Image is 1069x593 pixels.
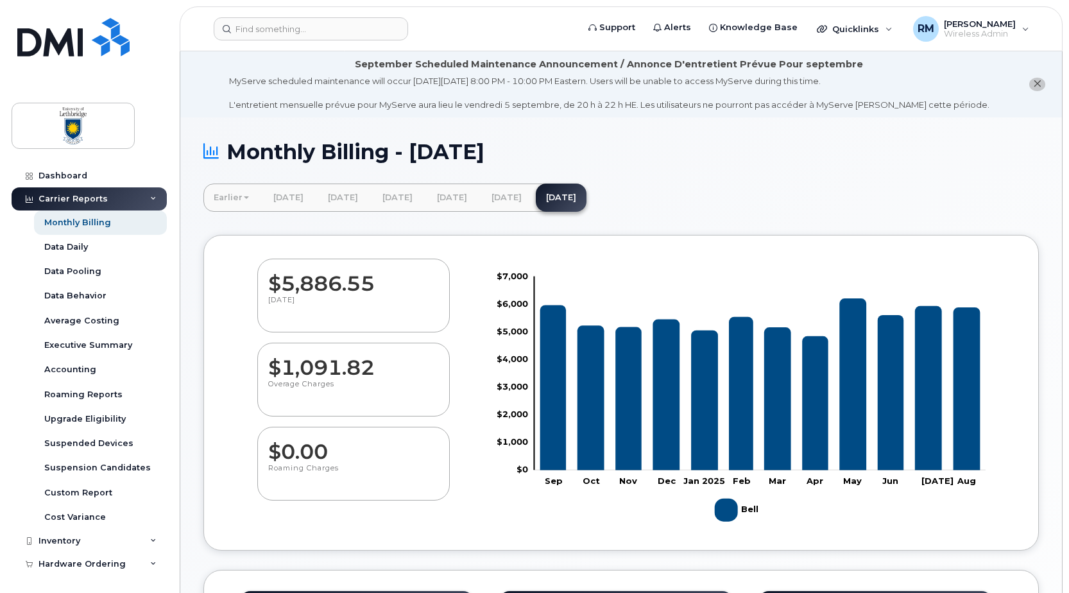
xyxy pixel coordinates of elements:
dd: $5,886.55 [268,259,439,295]
tspan: Dec [658,476,676,486]
tspan: Nov [619,476,637,486]
g: Bell [715,494,762,527]
p: Overage Charges [268,379,439,402]
a: [DATE] [536,184,586,212]
tspan: $5,000 [497,326,528,336]
a: [DATE] [427,184,477,212]
tspan: Mar [769,476,786,486]
tspan: Feb [733,476,751,486]
tspan: $0 [517,465,528,475]
div: September Scheduled Maintenance Announcement / Annonce D'entretient Prévue Pour septembre [355,58,863,71]
dd: $0.00 [268,427,439,463]
h1: Monthly Billing - [DATE] [203,141,1039,163]
tspan: $2,000 [497,409,528,419]
g: Bell [540,298,980,470]
g: Legend [715,494,762,527]
tspan: Jan 2025 [683,476,725,486]
dd: $1,091.82 [268,343,439,379]
a: [DATE] [372,184,423,212]
g: Chart [497,271,986,527]
tspan: Apr [806,476,823,486]
tspan: Oct [583,476,600,486]
a: [DATE] [263,184,314,212]
tspan: $1,000 [497,437,528,447]
a: Earlier [203,184,259,212]
div: MyServe scheduled maintenance will occur [DATE][DATE] 8:00 PM - 10:00 PM Eastern. Users will be u... [229,75,989,111]
tspan: $4,000 [497,354,528,364]
p: [DATE] [268,295,439,318]
a: [DATE] [481,184,532,212]
tspan: Jun [882,476,898,486]
a: [DATE] [318,184,368,212]
tspan: $3,000 [497,381,528,391]
p: Roaming Charges [268,463,439,486]
button: close notification [1029,78,1045,91]
tspan: May [843,476,862,486]
tspan: [DATE] [921,476,954,486]
tspan: Sep [545,476,563,486]
tspan: $6,000 [497,298,528,309]
tspan: Aug [957,476,976,486]
tspan: $7,000 [497,271,528,281]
